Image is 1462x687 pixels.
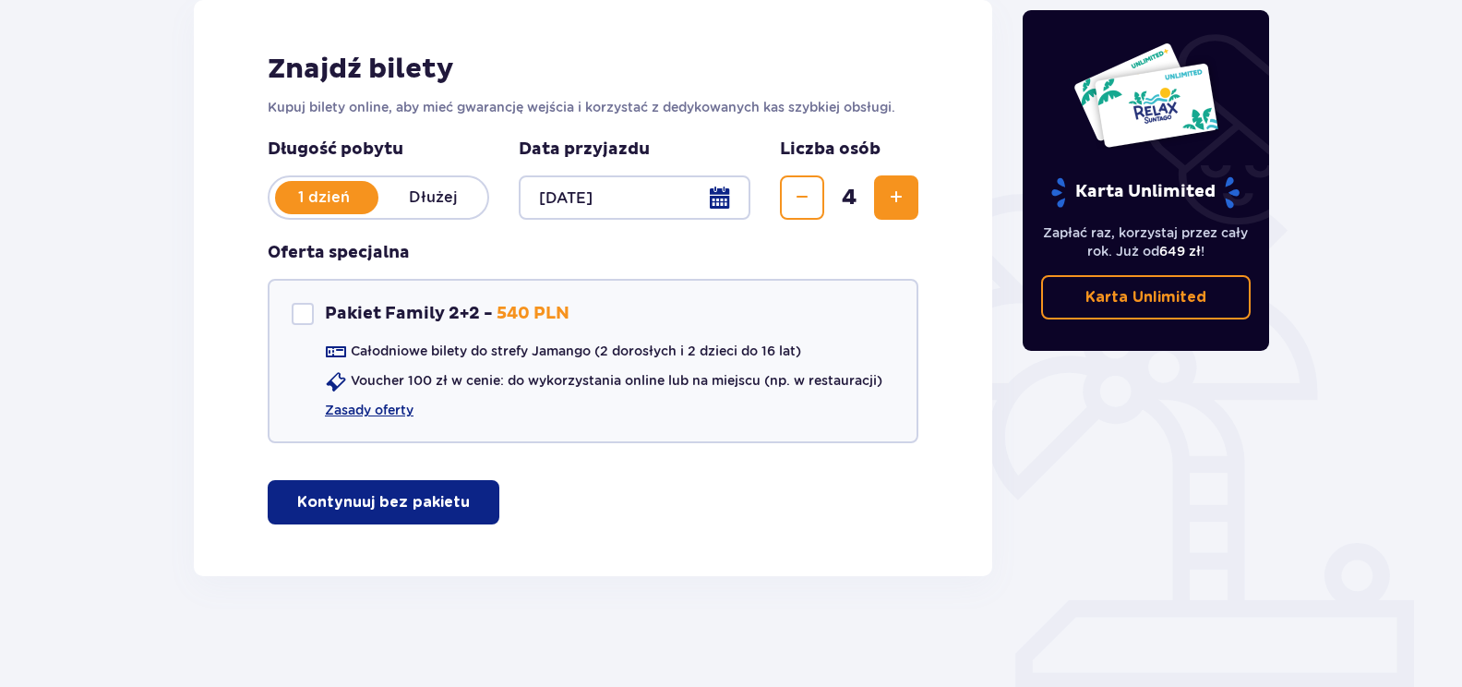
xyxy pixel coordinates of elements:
p: Dłużej [378,187,487,208]
p: Zapłać raz, korzystaj przez cały rok. Już od ! [1041,223,1252,260]
h2: Znajdź bilety [268,52,918,87]
span: 4 [828,184,870,211]
button: Zmniejsz [780,175,824,220]
h3: Oferta specjalna [268,242,410,264]
p: Długość pobytu [268,139,489,161]
a: Karta Unlimited [1041,275,1252,319]
p: Pakiet Family 2+2 - [325,303,493,325]
p: Kupuj bilety online, aby mieć gwarancję wejścia i korzystać z dedykowanych kas szybkiej obsługi. [268,98,918,116]
p: Data przyjazdu [519,139,650,161]
p: Kontynuuj bez pakietu [297,492,470,512]
button: Zwiększ [874,175,918,220]
p: Karta Unlimited [1049,176,1241,209]
p: Karta Unlimited [1085,287,1206,307]
span: 649 zł [1159,244,1201,259]
a: Zasady oferty [325,401,413,419]
p: Całodniowe bilety do strefy Jamango (2 dorosłych i 2 dzieci do 16 lat) [351,342,801,360]
p: Voucher 100 zł w cenie: do wykorzystania online lub na miejscu (np. w restauracji) [351,371,882,390]
p: 1 dzień [270,187,378,208]
img: Dwie karty całoroczne do Suntago z napisem 'UNLIMITED RELAX', na białym tle z tropikalnymi liśćmi... [1073,42,1219,149]
button: Kontynuuj bez pakietu [268,480,499,524]
p: Liczba osób [780,139,881,161]
p: 540 PLN [497,303,569,325]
